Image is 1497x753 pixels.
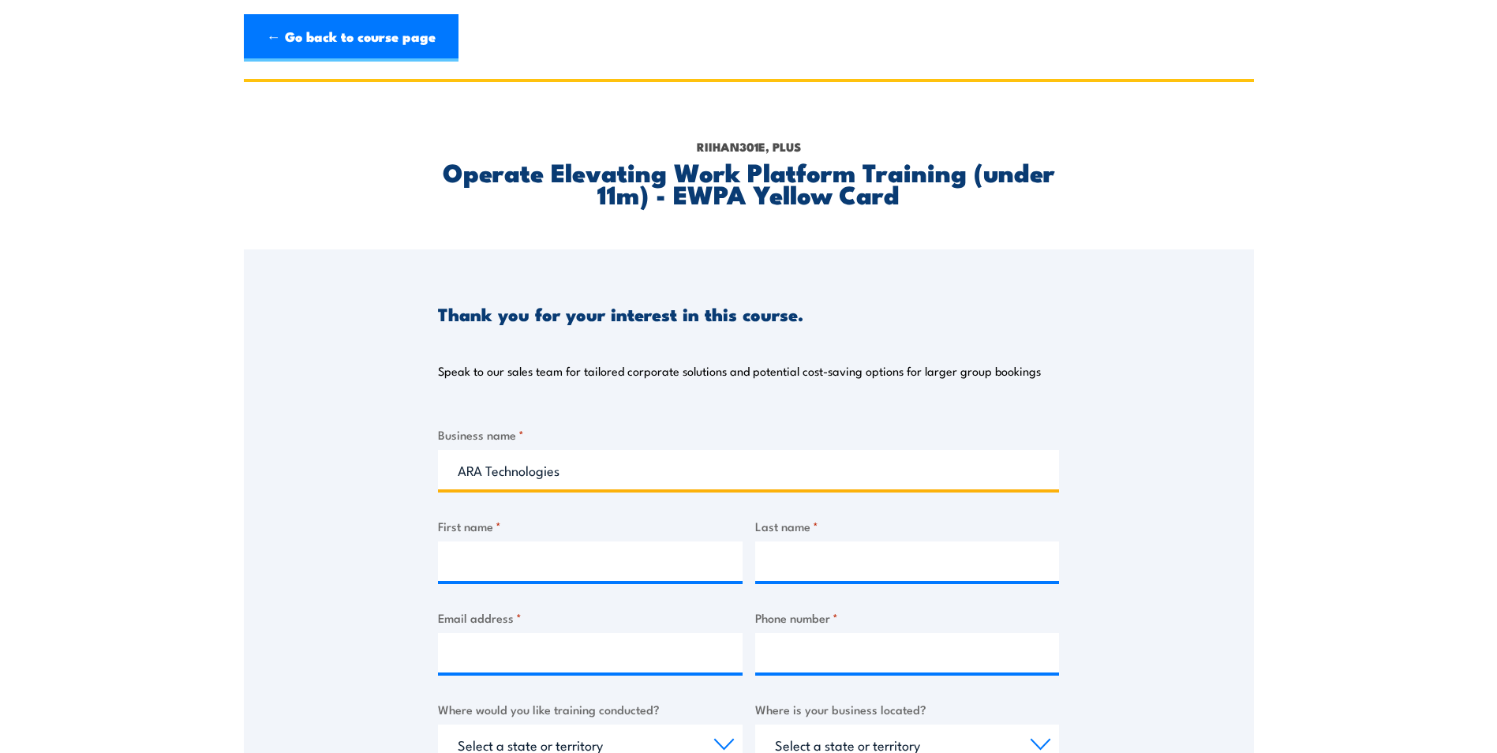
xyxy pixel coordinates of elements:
h2: Operate Elevating Work Platform Training (under 11m) - EWPA Yellow Card [438,160,1059,204]
label: Where would you like training conducted? [438,700,743,718]
label: First name [438,517,743,535]
p: RIIHAN301E, Plus [438,138,1059,155]
label: Last name [755,517,1060,535]
h3: Thank you for your interest in this course. [438,305,803,323]
label: Where is your business located? [755,700,1060,718]
label: Business name [438,425,1059,444]
label: Email address [438,609,743,627]
a: ← Go back to course page [244,14,458,62]
label: Phone number [755,609,1060,627]
p: Speak to our sales team for tailored corporate solutions and potential cost-saving options for la... [438,363,1041,379]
